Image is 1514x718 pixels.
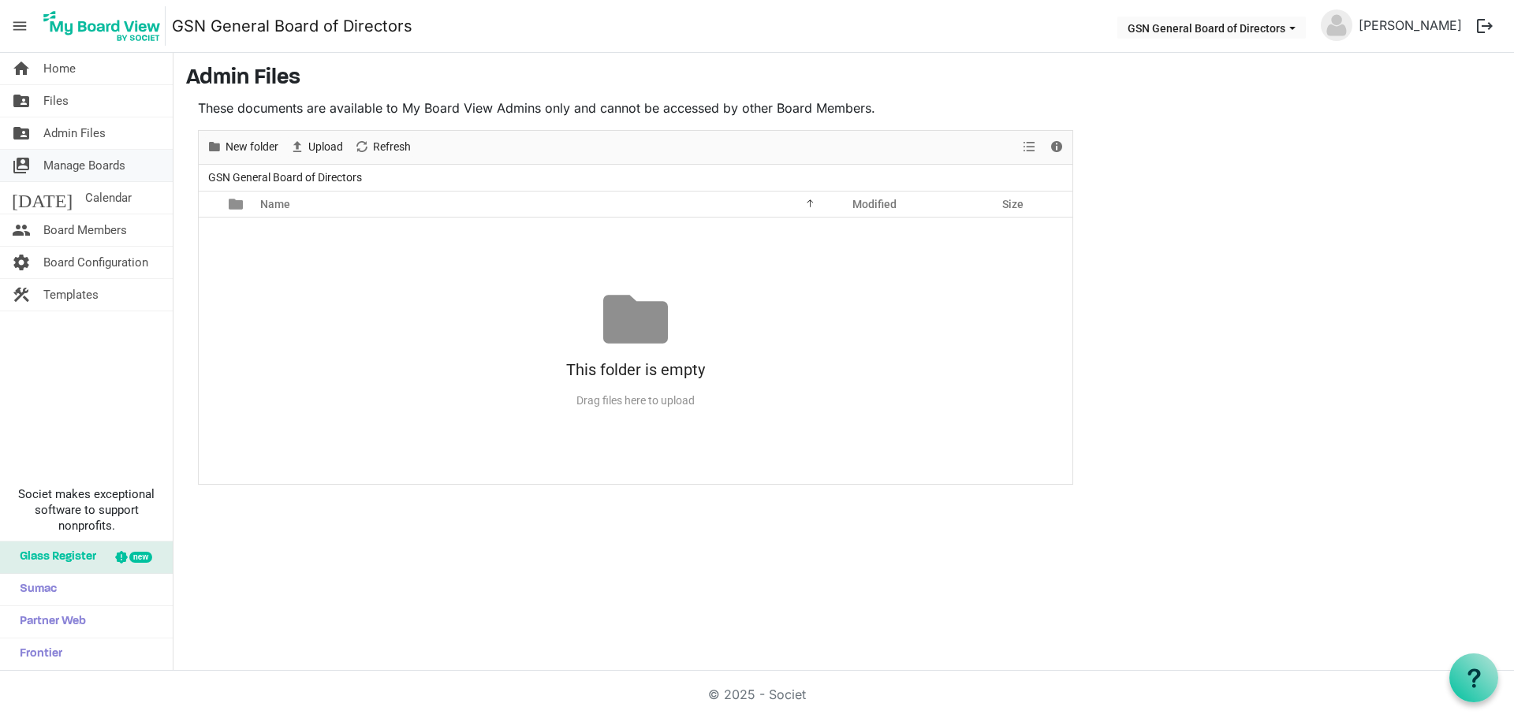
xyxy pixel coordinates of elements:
[224,137,280,157] span: New folder
[349,131,416,164] div: Refresh
[260,198,290,210] span: Name
[708,686,806,702] a: © 2025 - Societ
[12,541,96,573] span: Glass Register
[12,150,31,181] span: switch_account
[12,638,62,670] span: Frontier
[43,150,125,181] span: Manage Boards
[186,65,1501,92] h3: Admin Files
[39,6,172,46] a: My Board View Logo
[201,131,284,164] div: New folder
[352,137,414,157] button: Refresh
[1043,131,1070,164] div: Details
[12,574,57,605] span: Sumac
[199,388,1072,414] div: Drag files here to upload
[1046,137,1068,157] button: Details
[12,182,73,214] span: [DATE]
[1002,198,1024,210] span: Size
[1468,9,1501,43] button: logout
[284,131,349,164] div: Upload
[129,552,152,563] div: new
[12,85,31,117] span: folder_shared
[371,137,412,157] span: Refresh
[1117,17,1306,39] button: GSN General Board of Directors dropdownbutton
[12,53,31,84] span: home
[852,198,897,210] span: Modified
[199,352,1072,388] div: This folder is empty
[43,85,69,117] span: Files
[12,606,86,638] span: Partner Web
[1016,131,1043,164] div: View
[307,137,345,157] span: Upload
[12,214,31,246] span: people
[12,247,31,278] span: settings
[205,168,365,188] span: GSN General Board of Directors
[85,182,132,214] span: Calendar
[172,10,412,42] a: GSN General Board of Directors
[5,11,35,41] span: menu
[43,279,99,311] span: Templates
[1352,9,1468,41] a: [PERSON_NAME]
[12,279,31,311] span: construction
[1020,137,1039,157] button: View dropdownbutton
[12,117,31,149] span: folder_shared
[7,486,166,534] span: Societ makes exceptional software to support nonprofits.
[43,214,127,246] span: Board Members
[1321,9,1352,41] img: no-profile-picture.svg
[43,117,106,149] span: Admin Files
[204,137,282,157] button: New folder
[287,137,346,157] button: Upload
[198,99,1073,117] p: These documents are available to My Board View Admins only and cannot be accessed by other Board ...
[43,53,76,84] span: Home
[39,6,166,46] img: My Board View Logo
[43,247,148,278] span: Board Configuration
